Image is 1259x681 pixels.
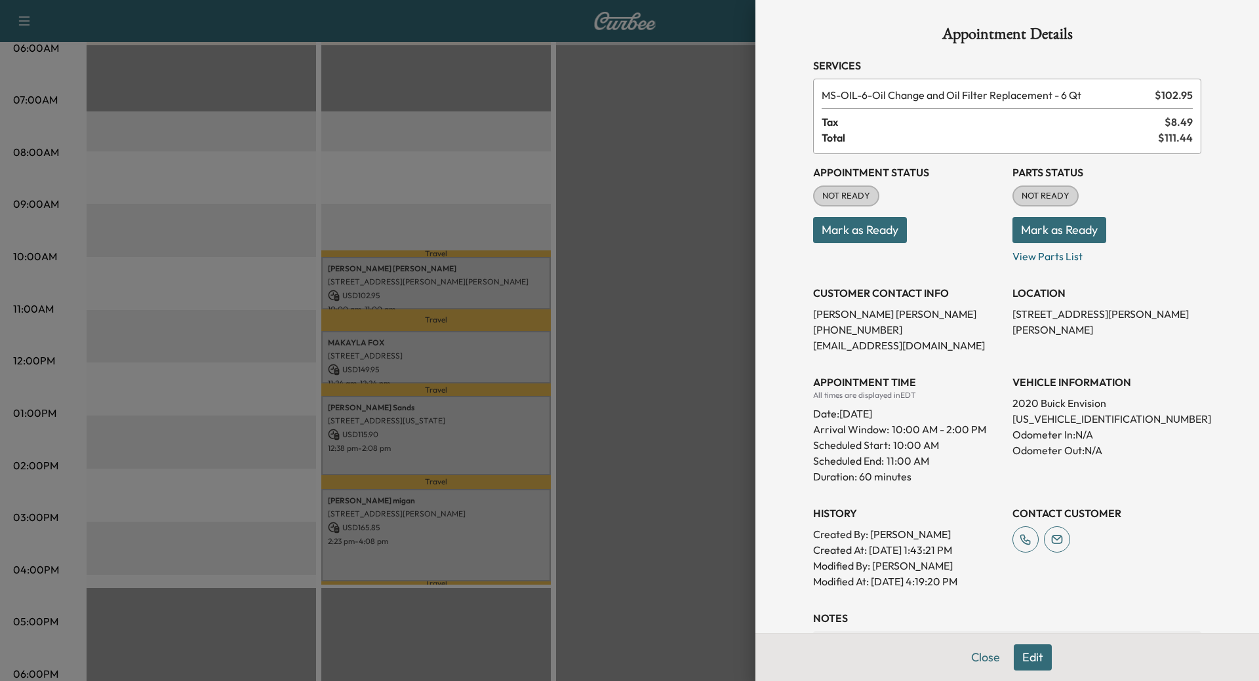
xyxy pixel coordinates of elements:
span: $ 102.95 [1155,87,1193,103]
h3: VEHICLE INFORMATION [1012,374,1201,390]
p: Modified By : [PERSON_NAME] [813,558,1002,574]
p: Arrival Window: [813,421,1002,437]
p: Modified At : [DATE] 4:19:20 PM [813,574,1002,589]
h3: LOCATION [1012,285,1201,301]
h3: CUSTOMER CONTACT INFO [813,285,1002,301]
h3: NOTES [813,610,1201,626]
p: Odometer Out: N/A [1012,442,1201,458]
p: Duration: 60 minutes [813,469,1002,484]
p: View Parts List [1012,243,1201,264]
h3: APPOINTMENT TIME [813,374,1002,390]
p: Created By : [PERSON_NAME] [813,526,1002,542]
div: Date: [DATE] [813,400,1002,421]
span: $ 111.44 [1158,130,1193,146]
button: Mark as Ready [813,217,907,243]
button: Close [963,644,1009,671]
p: Odometer In: N/A [1012,427,1201,442]
p: 11:00 AM [887,453,929,469]
p: [EMAIL_ADDRESS][DOMAIN_NAME] [813,338,1002,353]
p: [PERSON_NAME] [PERSON_NAME] [813,306,1002,322]
p: [PHONE_NUMBER] [813,322,1002,338]
span: Tax [822,114,1165,130]
h1: Appointment Details [813,26,1201,47]
span: NOT READY [814,189,878,203]
p: [US_VEHICLE_IDENTIFICATION_NUMBER] [1012,411,1201,427]
p: [STREET_ADDRESS][PERSON_NAME][PERSON_NAME] [1012,306,1201,338]
div: All times are displayed in EDT [813,390,1002,400]
span: NOT READY [1014,189,1077,203]
span: Oil Change and Oil Filter Replacement - 6 Qt [822,87,1149,103]
p: Scheduled End: [813,453,884,469]
h3: Parts Status [1012,165,1201,180]
span: 10:00 AM - 2:00 PM [892,421,986,437]
p: Created At : [DATE] 1:43:21 PM [813,542,1002,558]
span: Total [822,130,1158,146]
p: 10:00 AM [893,437,939,453]
h3: CONTACT CUSTOMER [1012,505,1201,521]
button: Mark as Ready [1012,217,1106,243]
button: Edit [1014,644,1052,671]
p: 2020 Buick Envision [1012,395,1201,411]
span: $ 8.49 [1165,114,1193,130]
h3: History [813,505,1002,521]
h3: Services [813,58,1201,73]
h3: Appointment Status [813,165,1002,180]
p: Scheduled Start: [813,437,890,453]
